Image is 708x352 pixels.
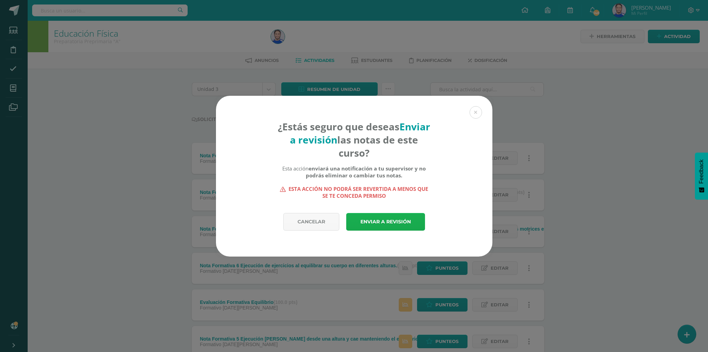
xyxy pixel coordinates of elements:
b: enviará una notificación a tu supervisor y no podrás eliminar o cambiar tus notas. [306,165,426,179]
strong: Enviar a revisión [290,120,430,146]
span: Feedback [698,159,705,184]
h4: ¿Estás seguro que deseas las notas de este curso? [277,120,431,159]
button: Feedback - Mostrar encuesta [695,152,708,200]
button: Close (Esc) [470,106,482,119]
a: Enviar a revisión [346,213,425,231]
strong: Esta acción no podrá ser revertida a menos que se te conceda permiso [277,185,431,199]
a: Cancelar [283,213,339,231]
div: Esta acción [277,165,431,179]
